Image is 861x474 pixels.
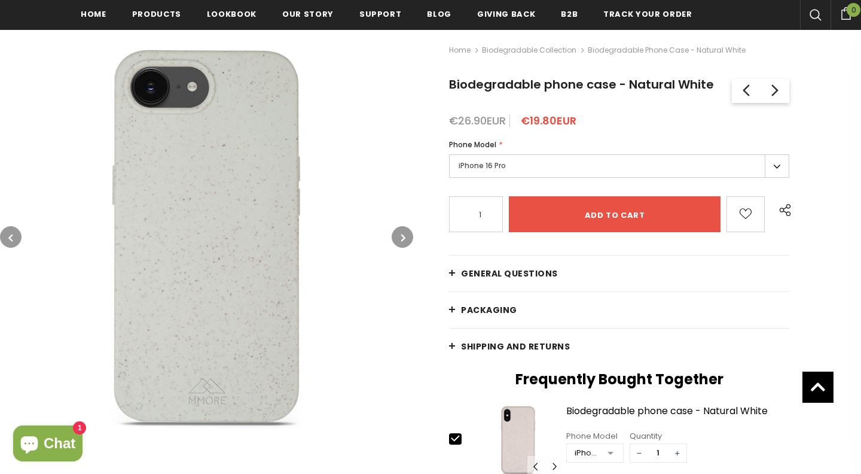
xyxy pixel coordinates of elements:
span: Lookbook [207,8,257,20]
div: iPhone X/XS [575,447,599,459]
span: Giving back [477,8,535,20]
a: Biodegradable Collection [482,45,576,55]
span: + [668,444,686,462]
span: Home [81,8,106,20]
span: Biodegradable phone case - Natural White [588,43,746,57]
a: Biodegradable phone case - Natural White [566,406,789,427]
span: 0 [847,3,860,17]
span: Phone Model [449,139,496,150]
div: Quantity [630,430,687,442]
label: iPhone 16 Pro [449,154,789,178]
span: €26.90EUR [449,113,506,128]
span: Biodegradable phone case - Natural White [449,76,714,93]
a: Home [449,43,471,57]
a: 0 [831,5,861,20]
a: General Questions [449,256,789,291]
span: €19.80EUR [521,113,576,128]
a: PACKAGING [449,292,789,328]
span: support [359,8,402,20]
span: Products [132,8,181,20]
span: Our Story [282,8,334,20]
span: Shipping and returns [461,341,570,353]
span: Track your order [603,8,692,20]
a: Shipping and returns [449,329,789,364]
inbox-online-store-chat: Shopify online store chat [10,426,86,464]
div: Phone Model [566,430,624,442]
span: − [630,444,648,462]
h2: Frequently Bought Together [449,370,789,388]
span: Blog [427,8,451,20]
span: General Questions [461,268,558,279]
input: Add to cart [509,196,720,232]
span: B2B [561,8,578,20]
span: PACKAGING [461,304,517,316]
